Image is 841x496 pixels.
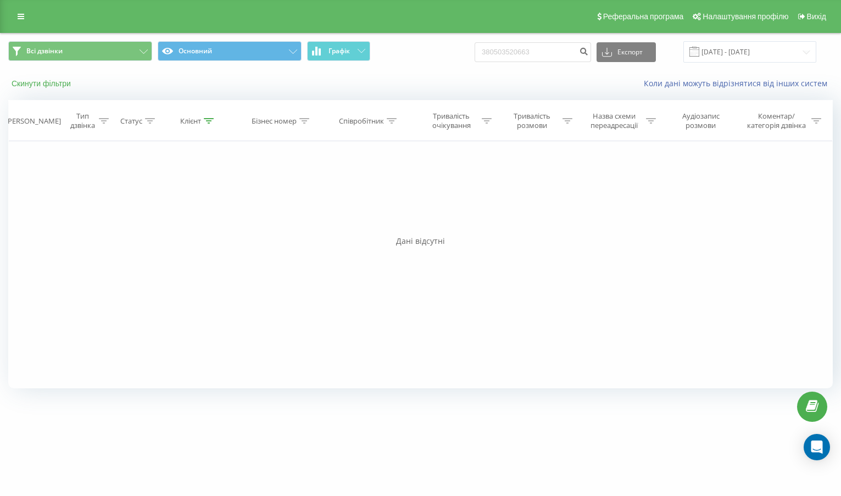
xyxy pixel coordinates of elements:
input: Пошук за номером [475,42,591,62]
span: Графік [328,47,350,55]
a: Коли дані можуть відрізнятися вiд інших систем [644,78,833,88]
div: Тип дзвінка [70,112,96,130]
button: Основний [158,41,302,61]
div: Open Intercom Messenger [804,434,830,460]
span: Всі дзвінки [26,47,63,55]
div: Коментар/категорія дзвінка [744,112,809,130]
span: Реферальна програма [603,12,684,21]
button: Скинути фільтри [8,79,76,88]
button: Всі дзвінки [8,41,152,61]
div: Бізнес номер [252,116,297,126]
div: Статус [120,116,142,126]
button: Графік [307,41,370,61]
div: Тривалість розмови [504,112,560,130]
div: Назва схеми переадресації [585,112,643,130]
div: Дані відсутні [8,236,833,247]
span: Налаштування профілю [703,12,788,21]
button: Експорт [597,42,656,62]
div: Тривалість очікування [424,112,480,130]
div: Аудіозапис розмови [669,112,733,130]
span: Вихід [807,12,826,21]
div: Співробітник [339,116,384,126]
div: [PERSON_NAME] [5,116,61,126]
div: Клієнт [180,116,201,126]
